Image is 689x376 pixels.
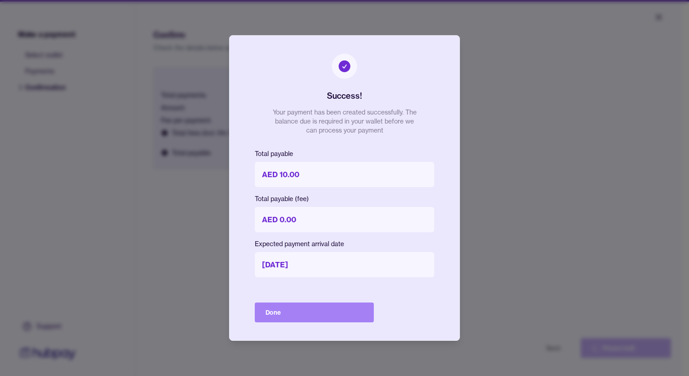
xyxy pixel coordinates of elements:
button: Done [255,303,374,322]
p: [DATE] [255,252,434,277]
h2: Success! [327,90,362,102]
p: Total payable [255,149,434,158]
p: Your payment has been created successfully. The balance due is required in your wallet before we ... [272,108,417,135]
p: AED 0.00 [255,207,434,232]
p: Total payable (fee) [255,194,434,203]
p: AED 10.00 [255,162,434,187]
p: Expected payment arrival date [255,239,434,248]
